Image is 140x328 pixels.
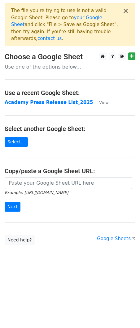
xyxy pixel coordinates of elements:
a: contact us [37,36,62,41]
button: × [123,7,129,15]
input: Paste your Google Sheet URL here [5,177,132,189]
h4: Copy/paste a Google Sheet URL: [5,167,135,175]
a: your Google Sheet [11,15,102,28]
a: Google Sheets [97,236,135,241]
h3: Choose a Google Sheet [5,52,135,61]
small: Example: [URL][DOMAIN_NAME] [5,190,68,195]
h4: Use a recent Google Sheet: [5,89,135,97]
a: Need help? [5,235,35,245]
h4: Select another Google Sheet: [5,125,135,133]
div: The file you're trying to use is not a valid Google Sheet. Please go to and click "File > Save as... [11,7,123,42]
input: Next [5,202,20,212]
a: Select... [5,137,28,147]
p: Use one of the options below... [5,64,135,70]
a: View [93,100,108,105]
a: Academy Press Release List_2025 [5,100,93,105]
small: View [99,100,108,105]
